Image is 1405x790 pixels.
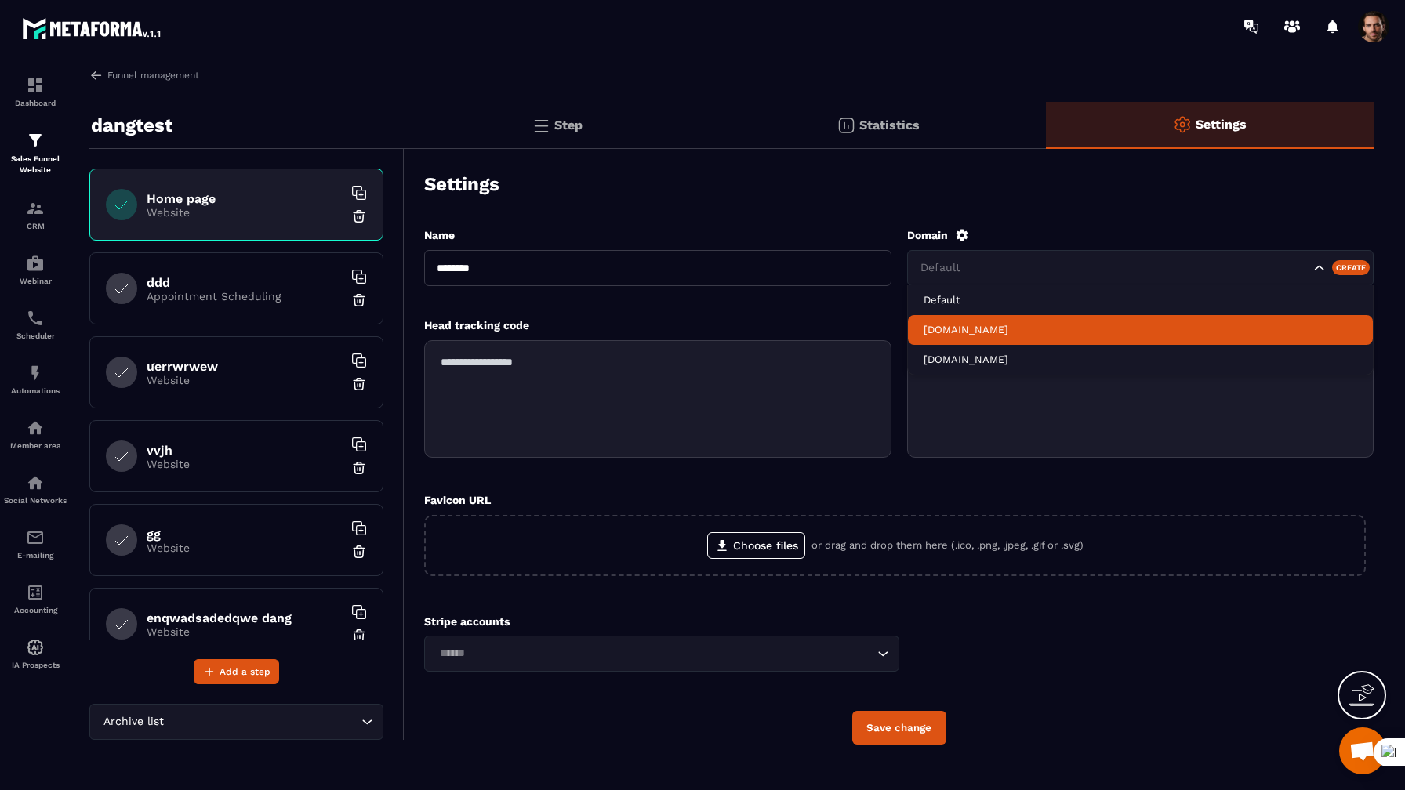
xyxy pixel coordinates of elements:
img: formation [26,131,45,150]
p: Settings [1196,117,1247,132]
img: stats.20deebd0.svg [837,116,855,135]
img: formation [26,199,45,218]
label: Domain [907,229,948,241]
input: Search for option [917,259,1310,277]
img: trash [351,208,367,224]
div: Search for option [907,250,1374,286]
img: automations [26,419,45,437]
a: formationformationSales Funnel Website [4,119,67,187]
img: trash [351,460,367,476]
button: Save change [852,711,946,745]
input: Search for option [434,645,873,662]
p: Website [147,542,343,554]
img: setting-o.ffaa8168.svg [1173,115,1192,134]
a: social-networksocial-networkSocial Networks [4,462,67,516]
a: automationsautomationsMember area [4,407,67,462]
label: Head tracking code [424,319,529,332]
p: E-mailing [4,551,67,560]
p: Dashboard [4,99,67,107]
a: automationsautomationsWebinar [4,242,67,297]
h6: ddd [147,275,343,290]
label: Favicon URL [424,494,491,506]
div: Search for option [424,636,899,672]
img: trash [351,628,367,643]
h6: ưerrwrwew [147,359,343,374]
a: schedulerschedulerScheduler [4,297,67,352]
span: Archive list [100,713,167,730]
img: trash [351,376,367,392]
p: Default [924,293,1358,307]
img: accountant [26,583,45,602]
a: formationformationDashboard [4,64,67,119]
img: scheduler [26,309,45,328]
div: Search for option [89,704,383,740]
p: dangtest [91,110,172,141]
h6: enqwadsadedqwe dang [147,611,343,625]
p: IA Prospects [4,661,67,669]
p: Website [147,374,343,386]
p: CRM [4,222,67,230]
input: Search for option [167,713,358,730]
p: dev.jhotech.co [924,353,1358,367]
h6: Home page [147,191,343,206]
img: trash [351,544,367,560]
p: Website [147,206,343,219]
p: Social Networks [4,496,67,505]
h3: Settings [424,173,499,195]
img: trash [351,292,367,308]
div: Create [1332,260,1371,274]
p: or drag and drop them here (.ico, .png, .jpeg, .gif or .svg) [811,538,1084,553]
img: formation [26,76,45,95]
label: Choose files [707,532,805,559]
img: automations [26,364,45,382]
p: metatestsubdomain.ruji.fr [924,323,1358,337]
a: Mở cuộc trò chuyện [1339,727,1386,774]
p: Website [147,458,343,470]
p: Member area [4,441,67,450]
p: Appointment Scheduling [147,290,343,303]
a: Funnel management [89,68,199,82]
img: social-network [26,473,45,492]
img: logo [22,14,163,42]
a: emailemailE-mailing [4,516,67,571]
p: Automations [4,386,67,395]
img: automations [26,254,45,273]
p: Scheduler [4,332,67,340]
a: accountantaccountantAccounting [4,571,67,626]
p: Webinar [4,277,67,285]
p: Statistics [859,118,920,132]
p: Website [147,625,343,638]
img: email [26,528,45,547]
a: formationformationCRM [4,187,67,242]
img: bars.0d591741.svg [532,116,550,135]
label: Name [424,229,455,241]
p: Step [554,118,583,132]
span: Add a step [220,664,270,679]
p: Stripe accounts [424,615,899,628]
p: Sales Funnel Website [4,154,67,176]
p: Accounting [4,606,67,614]
img: arrow [89,68,103,82]
h6: gg [147,527,343,542]
h6: vvjh [147,443,343,458]
button: Add a step [194,659,279,684]
img: automations [26,638,45,657]
a: automationsautomationsAutomations [4,352,67,407]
